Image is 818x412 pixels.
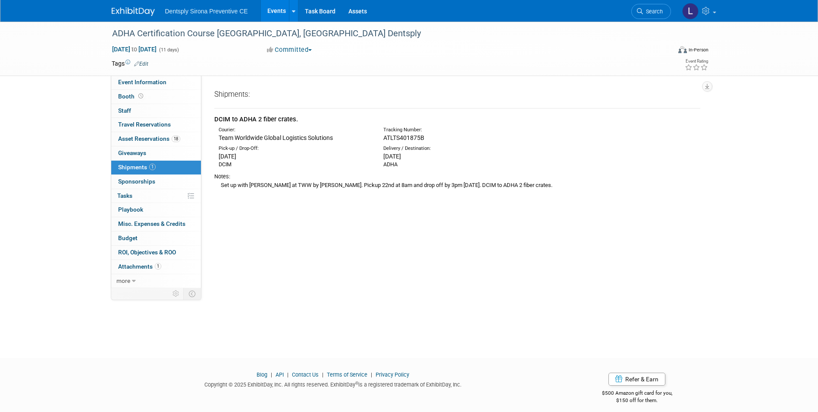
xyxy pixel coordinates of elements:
div: $150 off for them. [567,397,707,404]
a: Search [631,4,671,19]
span: Dentsply Sirona Preventive CE [165,8,248,15]
span: Asset Reservations [118,135,180,142]
div: Tracking Number: [383,127,577,133]
span: | [320,371,326,378]
span: (11 days) [158,47,179,53]
a: Playbook [111,203,201,217]
div: Set up with [PERSON_NAME] at TWW by [PERSON_NAME]. Pickup 22nd at 8am and drop off by 3pm [DATE].... [214,181,700,190]
a: Edit [134,61,148,67]
div: $500 Amazon gift card for you, [567,384,707,404]
span: 1 [155,263,161,269]
span: Search [643,8,663,15]
img: Lindsey Stutz [682,3,699,19]
div: Pick-up / Drop-Off: [219,145,370,152]
span: Event Information [118,79,166,86]
div: Event Rating [685,59,708,63]
div: Event Format [620,45,709,58]
a: Asset Reservations18 [111,132,201,146]
span: Misc. Expenses & Credits [118,220,185,227]
a: more [111,274,201,288]
a: Refer & Earn [608,373,665,386]
a: Tasks [111,189,201,203]
span: to [130,46,138,53]
span: 1 [149,164,156,170]
div: Copyright © 2025 ExhibitDay, Inc. All rights reserved. ExhibitDay is a registered trademark of Ex... [112,379,555,389]
div: In-Person [688,47,708,53]
span: Tasks [117,192,132,199]
span: Budget [118,235,138,241]
button: Committed [264,45,315,54]
a: Event Information [111,76,201,89]
span: | [369,371,374,378]
a: Shipments1 [111,161,201,174]
sup: ® [355,381,358,386]
span: Attachments [118,263,161,270]
div: Courier: [219,127,370,133]
span: | [285,371,291,378]
a: Contact Us [292,371,319,378]
span: [DATE] [DATE] [112,45,157,53]
a: Privacy Policy [376,371,409,378]
a: Misc. Expenses & Credits [111,217,201,231]
a: Terms of Service [327,371,367,378]
span: more [116,277,130,284]
div: Notes: [214,173,700,181]
img: Format-Inperson.png [678,46,687,53]
div: [DATE] [219,152,370,161]
a: API [276,371,284,378]
span: Booth [118,93,145,100]
a: Attachments1 [111,260,201,274]
img: ExhibitDay [112,7,155,16]
div: [DATE] [383,152,535,161]
div: Shipments: [214,89,700,103]
span: Playbook [118,206,143,213]
span: Shipments [118,164,156,171]
a: Travel Reservations [111,118,201,132]
div: DCIM to ADHA 2 fiber crates. [214,115,700,124]
span: Travel Reservations [118,121,171,128]
td: Toggle Event Tabs [183,288,201,299]
td: Tags [112,59,148,68]
div: ADHA [383,161,535,168]
div: ADHA Certification Course [GEOGRAPHIC_DATA], [GEOGRAPHIC_DATA] Dentsply [109,26,658,41]
a: Staff [111,104,201,118]
a: Giveaways [111,146,201,160]
a: Sponsorships [111,175,201,189]
span: Giveaways [118,149,146,156]
a: Budget [111,231,201,245]
div: Delivery / Destination: [383,145,535,152]
a: ROI, Objectives & ROO [111,246,201,260]
span: Staff [118,107,131,114]
span: ROI, Objectives & ROO [118,249,176,256]
span: Booth not reserved yet [137,93,145,99]
a: Booth [111,90,201,104]
span: Sponsorships [118,178,155,185]
span: 18 [172,136,180,142]
span: ATLTS401875B [383,134,424,141]
span: | [269,371,274,378]
div: Team Worldwide Global Logistics Solutions [219,133,370,142]
a: Blog [257,371,267,378]
div: DCIM [219,161,370,168]
td: Personalize Event Tab Strip [169,288,184,299]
